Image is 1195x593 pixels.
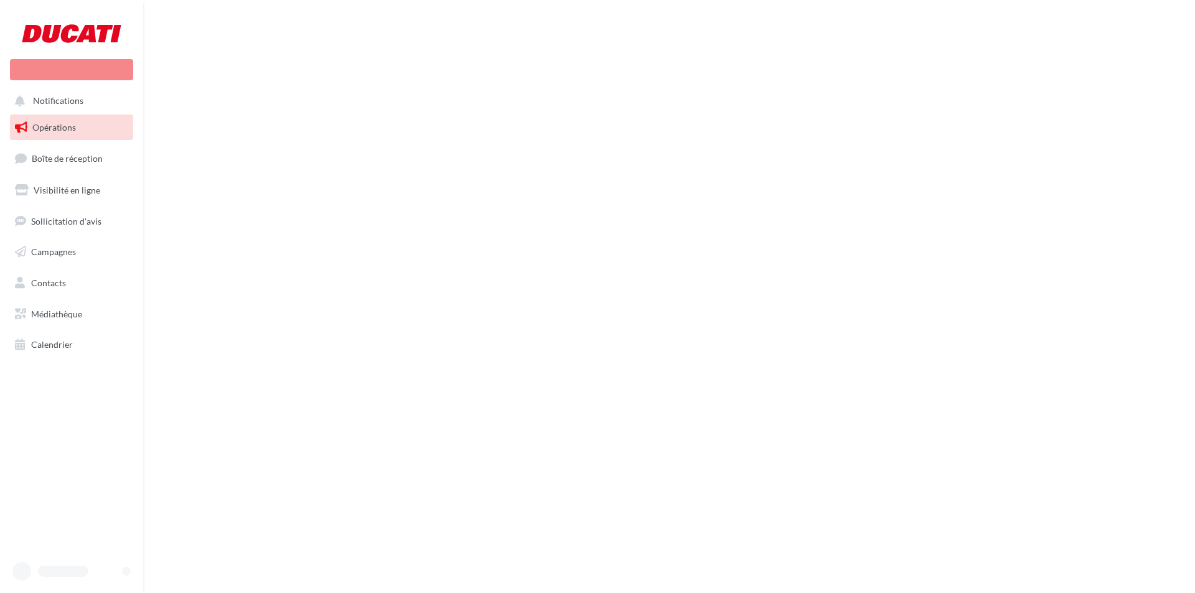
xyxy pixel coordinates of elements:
a: Contacts [7,270,136,296]
div: Nouvelle campagne [10,59,133,80]
span: Contacts [31,278,66,288]
a: Calendrier [7,332,136,358]
span: Sollicitation d'avis [31,215,101,226]
span: Notifications [33,96,83,106]
span: Boîte de réception [32,153,103,164]
a: Campagnes [7,239,136,265]
a: Visibilité en ligne [7,177,136,203]
span: Visibilité en ligne [34,185,100,195]
span: Médiathèque [31,309,82,319]
a: Médiathèque [7,301,136,327]
span: Calendrier [31,339,73,350]
span: Campagnes [31,246,76,257]
a: Sollicitation d'avis [7,208,136,235]
a: Opérations [7,114,136,141]
a: Boîte de réception [7,145,136,172]
span: Opérations [32,122,76,133]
